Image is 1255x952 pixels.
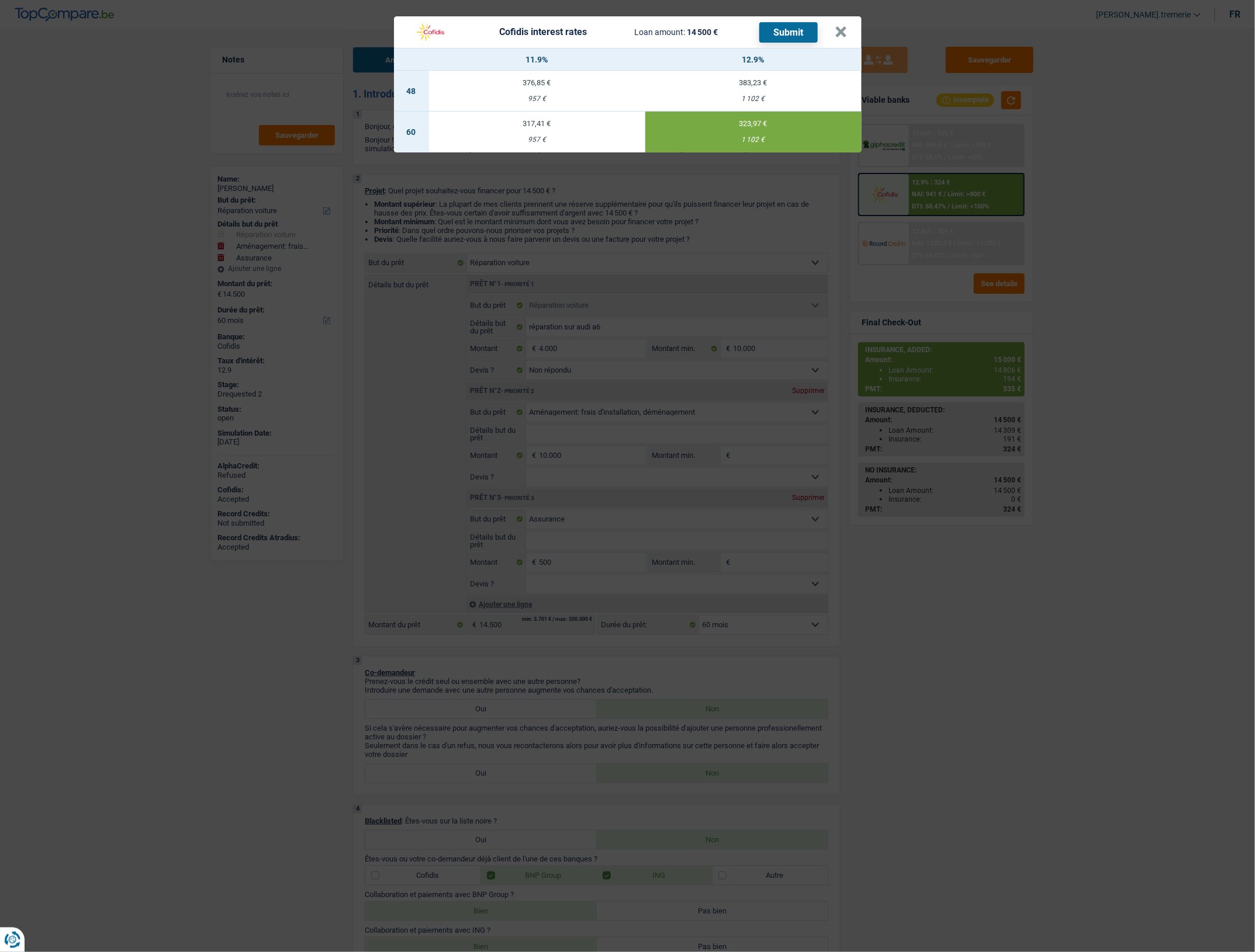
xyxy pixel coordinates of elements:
[429,136,645,144] div: 957 €
[499,27,587,37] div: Cofidis interest rates
[429,120,645,127] div: 317,41 €
[835,26,848,38] button: ×
[645,136,862,144] div: 1 102 €
[634,27,685,37] span: Loan amount:
[759,22,818,43] button: Submit
[645,120,862,127] div: 323,97 €
[408,21,452,43] img: Cofidis
[429,79,645,86] div: 376,85 €
[394,71,429,112] td: 48
[429,48,645,71] th: 11.9%
[429,95,645,103] div: 957 €
[394,112,429,152] td: 60
[645,48,862,71] th: 12.9%
[645,79,862,86] div: 383,23 €
[687,27,718,37] span: 14 500 €
[645,95,862,103] div: 1 102 €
